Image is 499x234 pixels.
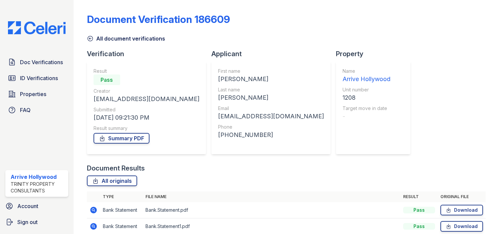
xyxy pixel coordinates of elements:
div: Phone [218,124,324,130]
div: Applicant [211,49,336,58]
div: Trinity Property Consultants [11,181,66,194]
div: Property [336,49,416,58]
div: [DATE] 09:21:30 PM [94,113,199,122]
div: [PERSON_NAME] [218,74,324,84]
div: - [343,112,390,121]
div: Arrive Hollywood [343,74,390,84]
span: Properties [20,90,46,98]
div: [PHONE_NUMBER] [218,130,324,140]
a: FAQ [5,103,68,117]
div: Arrive Hollywood [11,173,66,181]
th: Result [400,191,438,202]
div: Pass [403,207,435,213]
div: Pass [403,223,435,230]
a: Summary PDF [94,133,149,144]
a: Name Arrive Hollywood [343,68,390,84]
div: First name [218,68,324,74]
img: CE_Logo_Blue-a8612792a0a2168367f1c8372b55b34899dd931a85d93a1a3d3e32e68fde9ad4.png [3,21,71,34]
span: ID Verifications [20,74,58,82]
td: Bank Statement [100,202,143,218]
div: Submitted [94,106,199,113]
div: 1208 [343,93,390,102]
div: Pass [94,74,120,85]
a: ID Verifications [5,71,68,85]
th: Original file [438,191,486,202]
a: Download [440,221,483,232]
div: [PERSON_NAME] [218,93,324,102]
div: [EMAIL_ADDRESS][DOMAIN_NAME] [218,112,324,121]
div: Target move in date [343,105,390,112]
a: All originals [87,175,137,186]
span: Account [17,202,38,210]
div: Creator [94,88,199,94]
th: Type [100,191,143,202]
div: Verification [87,49,211,58]
div: Unit number [343,86,390,93]
th: File name [143,191,401,202]
div: Email [218,105,324,112]
a: Account [3,199,71,213]
a: Properties [5,87,68,101]
div: [EMAIL_ADDRESS][DOMAIN_NAME] [94,94,199,104]
div: Last name [218,86,324,93]
div: Result [94,68,199,74]
span: Sign out [17,218,38,226]
a: Download [440,205,483,215]
div: Document Results [87,164,145,173]
td: Bank.Statement.pdf [143,202,401,218]
div: Document Verification 186609 [87,13,230,25]
a: All document verifications [87,35,165,43]
div: Result summary [94,125,199,132]
span: Doc Verifications [20,58,63,66]
span: FAQ [20,106,31,114]
a: Sign out [3,215,71,229]
div: Name [343,68,390,74]
a: Doc Verifications [5,56,68,69]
